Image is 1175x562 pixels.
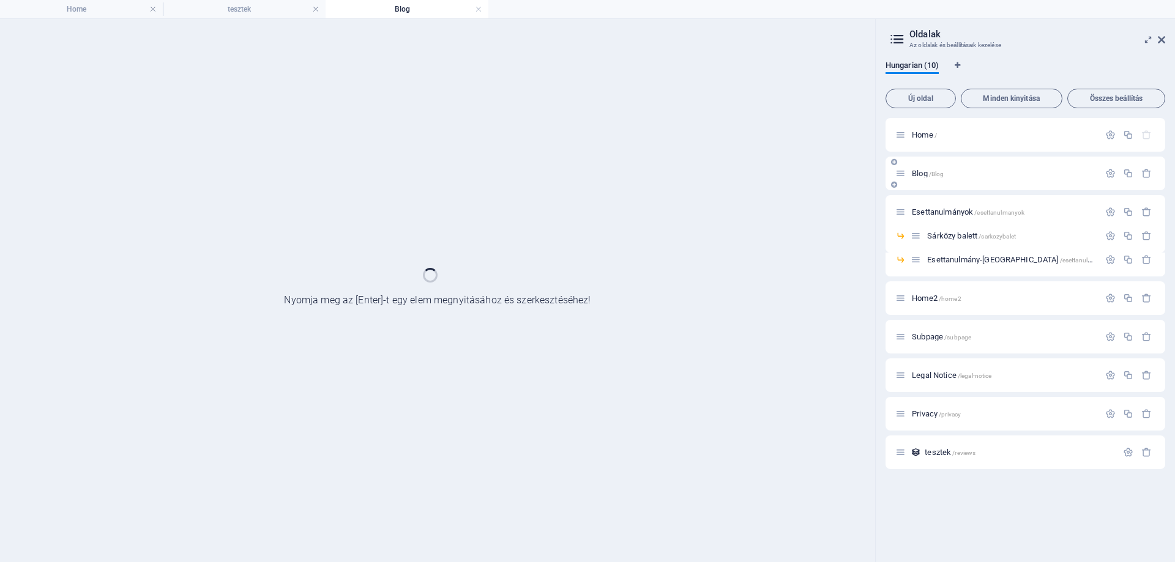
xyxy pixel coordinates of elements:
[326,2,488,16] h4: Blog
[974,209,1024,216] span: /esettanulmanyok
[1105,293,1116,303] div: Beállítások
[912,332,971,341] span: Subpage
[1141,130,1152,140] div: A kezdőoldalt nem lehet törölni
[1105,370,1116,380] div: Beállítások
[923,232,1099,240] div: Sárközy balett/sarkozybalet
[1105,231,1116,241] div: Beállítások
[908,131,1099,139] div: Home/
[1105,207,1116,217] div: Beállítások
[1141,231,1152,241] div: Eltávolítás
[891,95,950,102] span: Új oldal
[1105,331,1116,342] div: Beállítások
[886,89,956,108] button: Új oldal
[1123,254,1133,265] div: Megkettőzés
[908,333,1099,341] div: Subpage/subpage
[909,29,1165,40] h2: Oldalak
[1105,254,1116,265] div: Beállítások
[1105,409,1116,419] div: Beállítások
[1123,207,1133,217] div: Megkettőzés
[979,233,1016,240] span: /sarkozybalet
[934,132,937,139] span: /
[908,169,1099,177] div: Blog/Blog
[909,40,1141,51] h3: Az oldalak és beállításaik kezelése
[923,256,1099,264] div: Esettanulmány-[GEOGRAPHIC_DATA]/esettanulmany-garazskapu-center
[958,372,992,379] span: /legal-notice
[1123,130,1133,140] div: Megkettőzés
[952,449,975,456] span: /reviews
[1141,168,1152,179] div: Eltávolítás
[912,169,944,178] span: Blog
[163,2,326,16] h4: tesztek
[961,89,1062,108] button: Minden kinyitása
[912,130,937,139] span: Home
[1073,95,1160,102] span: Összes beállítás
[1141,207,1152,217] div: Eltávolítás
[1141,293,1152,303] div: Eltávolítás
[1141,254,1152,265] div: Eltávolítás
[1123,168,1133,179] div: Megkettőzés
[1105,168,1116,179] div: Beállítások
[966,95,1057,102] span: Minden kinyitása
[939,411,961,418] span: /privacy
[912,409,961,418] span: Privacy
[1060,257,1156,264] span: /esettanulmany-garazskapu-center
[886,58,939,75] span: Hungarian (10)
[1123,409,1133,419] div: Megkettőzés
[939,295,961,302] span: /home2
[929,171,944,177] span: /Blog
[927,255,1156,264] span: Esettanulmány-[GEOGRAPHIC_DATA]
[912,207,1024,216] span: Esettanulmányok
[925,448,975,457] span: tesztek
[1067,89,1165,108] button: Összes beállítás
[1141,331,1152,342] div: Eltávolítás
[1141,409,1152,419] div: Eltávolítás
[908,410,1099,418] div: Privacy/privacy
[927,231,1016,240] span: Sárközy balett
[1141,370,1152,380] div: Eltávolítás
[886,61,1165,84] div: Nyelv fülek
[908,294,1099,302] div: Home2/home2
[1105,130,1116,140] div: Beállítások
[908,208,1099,216] div: Esettanulmányok/esettanulmanyok
[944,334,971,341] span: /subpage
[1123,231,1133,241] div: Megkettőzés
[921,448,1117,456] div: tesztek/reviews
[912,371,991,380] span: Legal Notice
[1123,370,1133,380] div: Megkettőzés
[1123,331,1133,342] div: Megkettőzés
[908,371,1099,379] div: Legal Notice/legal-notice
[1123,447,1133,457] div: Beállítások
[1141,447,1152,457] div: Eltávolítás
[1123,293,1133,303] div: Megkettőzés
[912,294,961,303] span: Home2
